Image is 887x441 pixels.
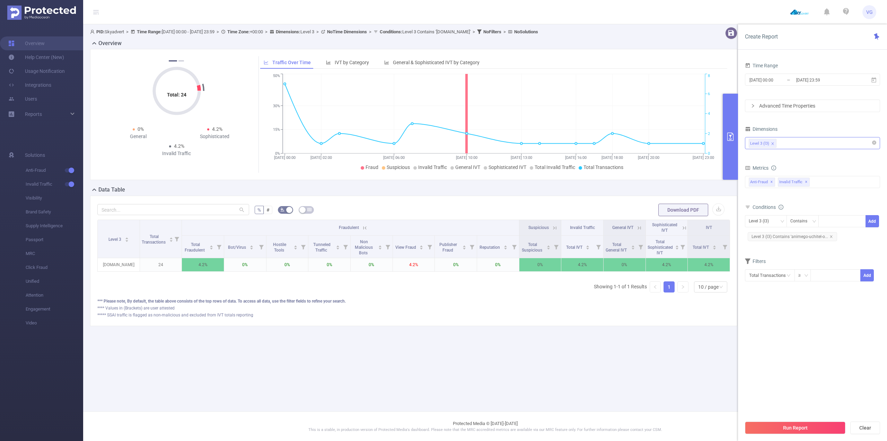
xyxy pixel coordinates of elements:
[510,155,532,160] tspan: [DATE] 13:00
[570,225,595,230] span: Invalid Traffic
[749,178,775,187] span: Anti-Fraud
[646,258,688,271] p: 4.2%
[693,155,714,160] tspan: [DATE] 23:00
[648,239,673,255] span: Total Sophisticated IVT
[678,236,687,258] i: Filter menu
[227,29,250,34] b: Time Zone:
[169,236,173,240] div: Sort
[273,74,280,78] tspan: 50%
[273,104,280,108] tspan: 30%
[745,100,880,112] div: icon: rightAdvanced Time Properties
[108,237,122,242] span: Level 3
[100,427,870,433] p: This is a stable, in production version of Protected Media's dashboard. Please note that the MRC ...
[749,215,774,227] div: Level 3 (l3)
[675,247,679,249] i: icon: caret-down
[812,219,816,224] i: icon: down
[96,29,105,34] b: PID:
[749,139,776,148] li: Level 3 (l3)
[435,258,477,271] p: 0%
[489,164,526,170] span: Sophisticated IVT
[749,75,805,85] input: Start date
[860,269,874,281] button: Add
[719,285,723,290] i: icon: down
[779,205,783,210] i: icon: info-circle
[83,412,887,441] footer: Protected Media © [DATE]-[DATE]
[8,36,45,50] a: Overview
[528,225,549,230] span: Suspicious
[790,215,812,227] div: Contains
[745,422,845,434] button: Run Report
[583,164,623,170] span: Total Transactions
[395,245,417,250] span: View Fraud
[273,242,286,253] span: Hostile Tools
[798,270,806,281] div: ≥
[336,244,340,248] div: Sort
[97,312,730,318] div: ***** SSAI traffic is flagged as non-malicious and excluded from IVT totals reporting
[90,29,538,34] span: Skyadvert [DATE] 00:00 - [DATE] 23:59 +00:00
[366,164,378,170] span: Fraud
[594,236,603,258] i: Filter menu
[169,239,173,241] i: icon: caret-down
[169,236,173,238] i: icon: caret-up
[712,244,717,248] div: Sort
[228,245,247,250] span: Bot/Virus
[503,244,508,248] div: Sort
[547,247,551,249] i: icon: caret-down
[866,215,879,227] button: Add
[310,155,332,160] tspan: [DATE] 02:00
[182,258,224,271] p: 4.2%
[612,225,633,230] span: General IVT
[770,178,773,186] span: ✕
[25,148,45,162] span: Solutions
[97,298,730,304] div: *** Please note, By default, the table above consists of the top rows of data. To access all data...
[688,258,730,271] p: 4.2%
[565,155,587,160] tspan: [DATE] 16:00
[26,177,83,191] span: Invalid Traffic
[249,247,253,249] i: icon: caret-down
[351,258,393,271] p: 0%
[263,29,270,34] span: >
[638,155,659,160] tspan: [DATE] 20:00
[8,64,65,78] a: Usage Notification
[504,244,508,246] i: icon: caret-up
[420,247,423,249] i: icon: caret-down
[378,244,382,246] i: icon: caret-up
[98,186,125,194] h2: Data Table
[658,204,708,216] button: Download PDF
[712,244,716,246] i: icon: caret-up
[294,247,298,249] i: icon: caret-down
[504,247,508,249] i: icon: caret-down
[462,247,466,249] i: icon: caret-down
[708,74,710,78] tspan: 8
[586,244,590,246] i: icon: caret-up
[276,29,300,34] b: Dimensions :
[631,244,635,246] i: icon: caret-up
[308,258,350,271] p: 0%
[778,178,810,187] span: Invalid Traffic
[535,164,575,170] span: Total Invalid Traffic
[26,247,83,261] span: MRC
[272,60,311,65] span: Traffic Over Time
[477,258,519,271] p: 0%
[745,165,769,171] span: Metrics
[439,242,457,253] span: Publisher Fraud
[480,245,501,250] span: Reputation
[720,236,730,258] i: Filter menu
[185,242,206,253] span: Total Fraudulent
[805,178,808,186] span: ✕
[383,236,393,258] i: Filter menu
[298,236,308,258] i: Filter menu
[780,219,784,224] i: icon: down
[419,244,423,248] div: Sort
[26,274,83,288] span: Unified
[214,29,221,34] span: >
[519,258,561,271] p: 0%
[125,236,129,238] i: icon: caret-up
[249,244,253,246] i: icon: caret-up
[26,288,83,302] span: Attention
[561,258,603,271] p: 4.2%
[174,143,184,149] span: 4.2%
[771,142,774,146] i: icon: close
[313,242,331,253] span: Tunneled Traffic
[387,164,410,170] span: Suspicious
